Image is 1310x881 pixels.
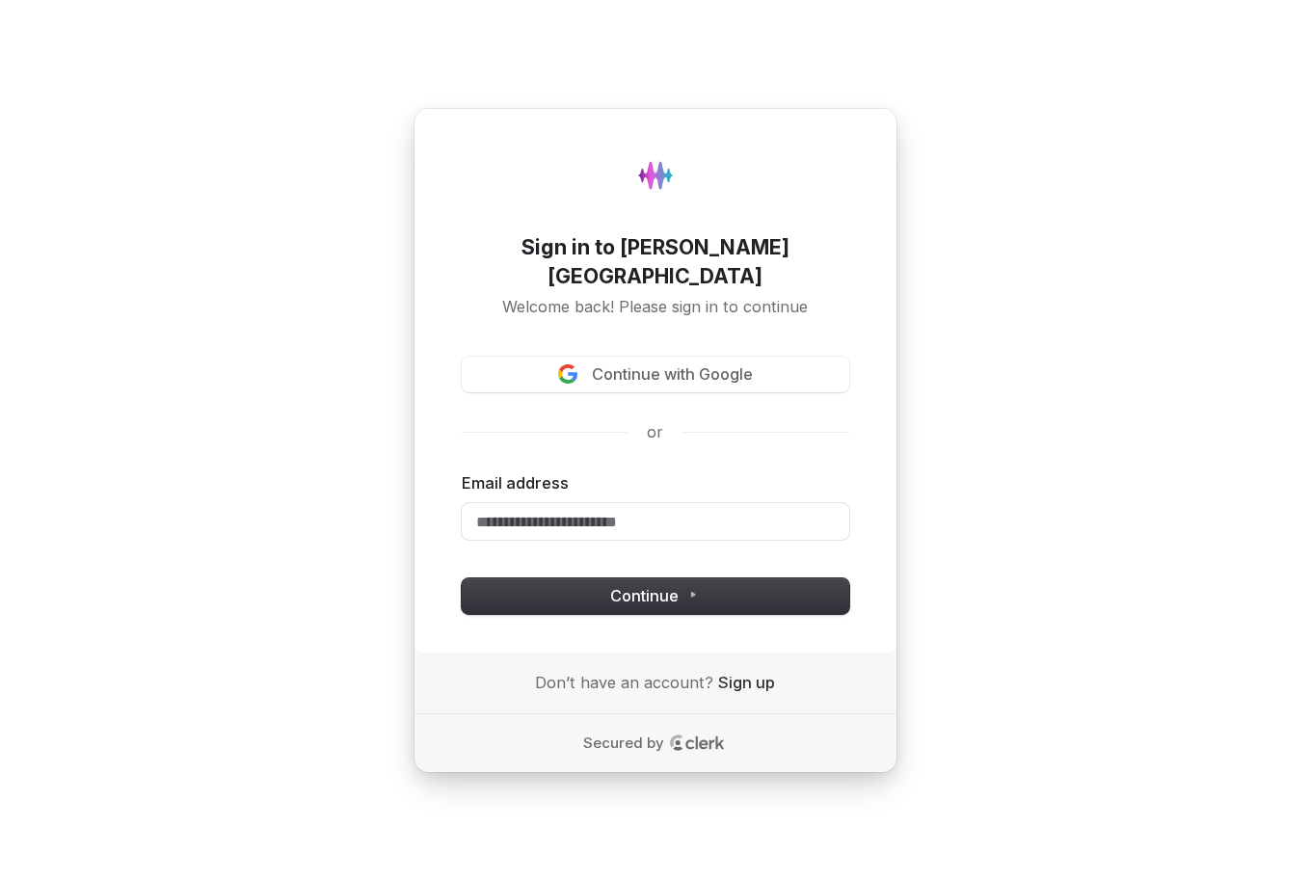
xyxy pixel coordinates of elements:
span: Continue with Google [592,363,753,386]
span: Don’t have an account? [535,672,713,694]
h1: Sign in to [PERSON_NAME][GEOGRAPHIC_DATA] [462,233,849,291]
span: Continue [610,585,701,607]
img: Sign in with Google [558,364,577,384]
p: Welcome back! Please sign in to continue [462,296,849,318]
p: or [647,421,663,443]
img: Hydee.ai [627,147,684,204]
label: Email address [462,472,569,494]
a: Sign up [718,672,775,694]
button: Continue [462,578,849,615]
a: Clerk logo [669,734,727,752]
p: Secured by [583,734,664,753]
button: Sign in with GoogleContinue with Google [462,357,849,393]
